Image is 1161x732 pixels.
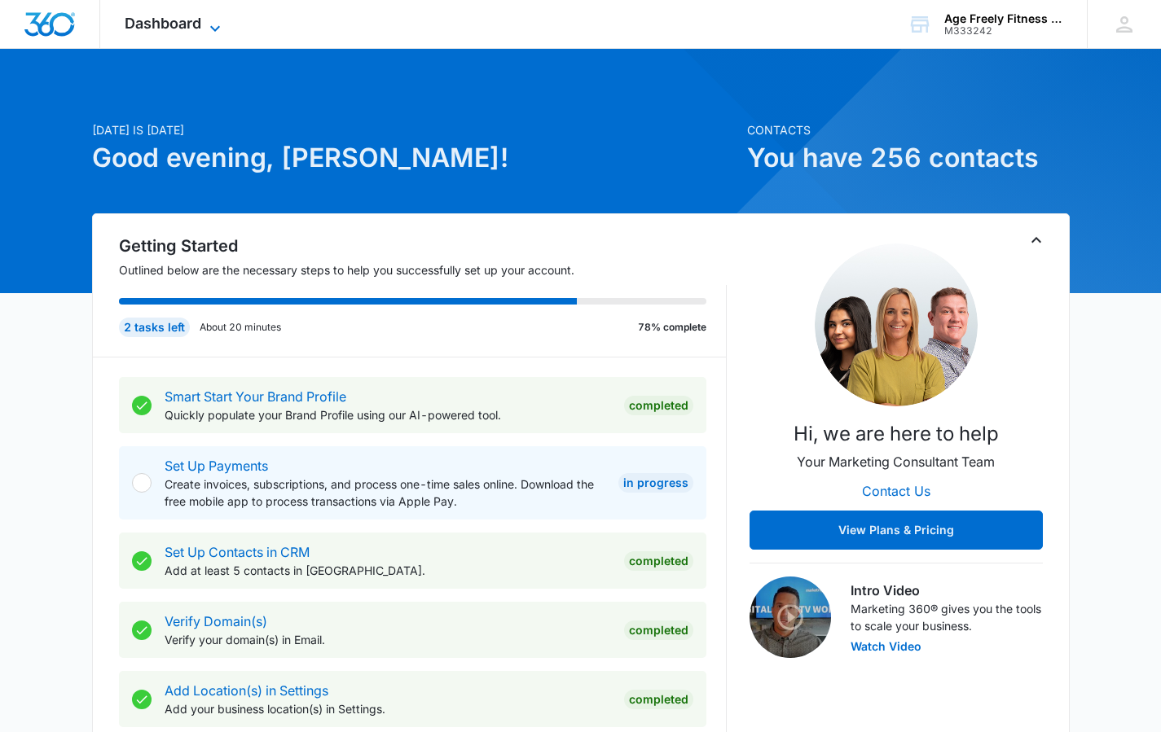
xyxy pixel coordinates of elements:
div: Completed [624,396,693,415]
button: Toggle Collapse [1027,230,1046,250]
h2: Getting Started [119,234,727,258]
p: About 20 minutes [200,320,281,335]
div: Completed [624,690,693,709]
a: Set Up Payments [165,458,268,474]
div: In Progress [618,473,693,493]
p: Contacts [747,121,1070,138]
div: 2 tasks left [119,318,190,337]
p: 78% complete [638,320,706,335]
h1: You have 256 contacts [747,138,1070,178]
a: Add Location(s) in Settings [165,682,328,699]
a: Set Up Contacts in CRM [165,544,310,560]
div: Completed [624,551,693,571]
a: Smart Start Your Brand Profile [165,388,346,405]
button: View Plans & Pricing [750,511,1043,550]
span: Dashboard [125,15,201,32]
p: Verify your domain(s) in Email. [165,631,611,648]
p: Add at least 5 contacts in [GEOGRAPHIC_DATA]. [165,562,611,579]
h3: Intro Video [851,581,1043,600]
div: account name [944,12,1063,25]
p: [DATE] is [DATE] [92,121,737,138]
a: Verify Domain(s) [165,613,267,629]
div: account id [944,25,1063,37]
p: Quickly populate your Brand Profile using our AI-powered tool. [165,406,611,423]
button: Watch Video [851,641,921,652]
p: Hi, we are here to help [794,419,999,449]
p: Add your business location(s) in Settings. [165,700,611,717]
button: Contact Us [846,471,947,511]
p: Marketing 360® gives you the tools to scale your business. [851,600,1043,634]
img: Intro Video [750,576,831,658]
h1: Good evening, [PERSON_NAME]! [92,138,737,178]
p: Outlined below are the necessary steps to help you successfully set up your account. [119,261,727,278]
p: Your Marketing Consultant Team [797,452,995,471]
div: Completed [624,620,693,640]
p: Create invoices, subscriptions, and process one-time sales online. Download the free mobile app t... [165,476,605,510]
